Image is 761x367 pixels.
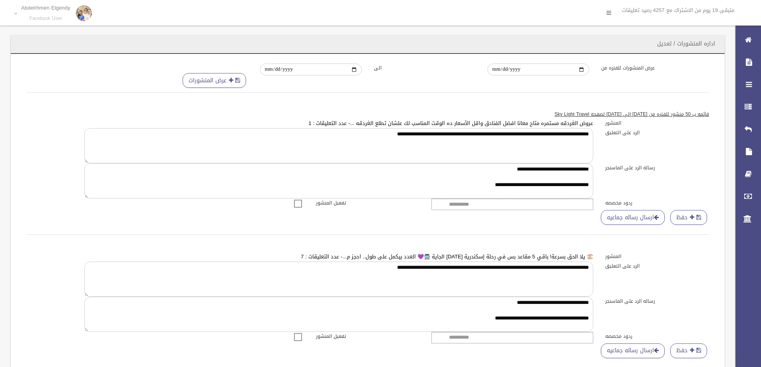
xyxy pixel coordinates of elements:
[599,198,715,207] label: ردود مخصصه
[368,63,482,72] label: الى
[599,128,715,137] label: الرد على التعليق
[601,210,665,225] a: ارسال رساله جماعيه
[599,163,715,172] label: رساله الرد على الماسنجر
[301,252,593,262] a: 🏖️ يلا الحق بسرعة! باقي 5 مقاعد بس في رحلة إسكندرية [DATE] الجاية 🚍💜 العدد بيكمل على طول.. احجز م...
[599,262,715,270] label: الرد على التعليق
[670,210,707,225] button: حفظ
[595,63,709,72] label: عرض المنشورات للفتره من
[601,343,665,358] a: ارسال رساله جماعيه
[21,5,70,11] p: Abdelrhmen Elgendy
[648,36,725,52] header: اداره المنشورات / تعديل
[21,16,70,22] small: Facebook User
[670,343,707,358] button: حفظ
[310,198,426,207] label: تفعيل المنشور
[554,110,709,119] u: قائمه ب 50 منشور للفتره من [DATE] الى [DATE] لصفحه Sky Light Travel
[599,332,715,341] label: ردود مخصصه
[310,332,426,341] label: تفعيل المنشور
[599,119,715,127] label: المنشور
[599,252,715,261] label: المنشور
[599,297,715,306] label: رساله الرد على الماسنجر
[308,118,593,128] a: عروض الغردقه مستمره متاح معانا افضل الفنادق واقل الأسعار ده الوقت المناسب لك علشان تطلع الغردقه ....
[183,73,246,88] button: عرض المنشورات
